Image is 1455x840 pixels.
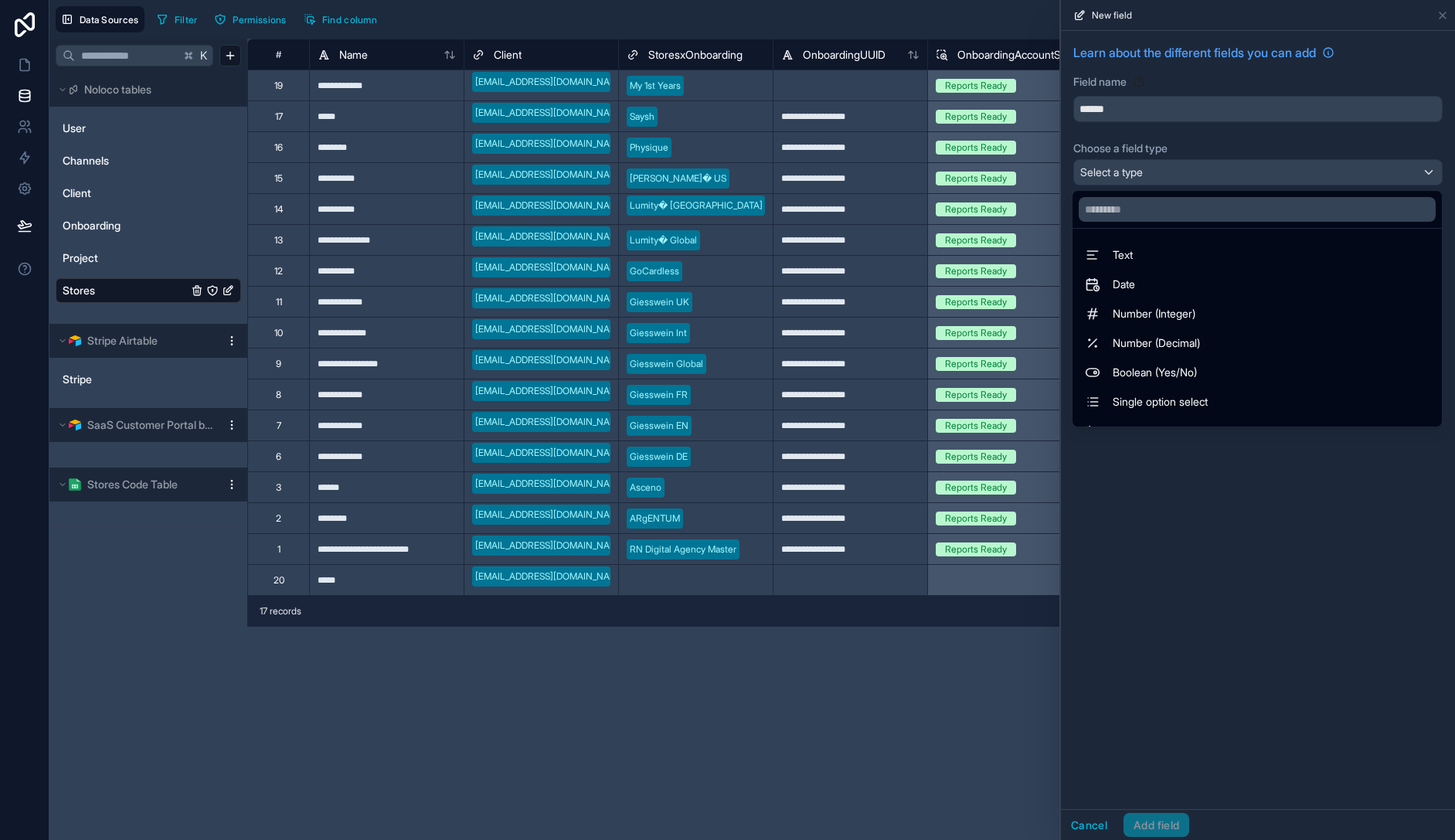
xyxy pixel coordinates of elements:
[630,357,703,371] div: Giesswein Global
[274,80,283,92] div: 19
[1113,304,1195,323] span: Number (Integer)
[274,265,283,277] div: 12
[494,47,522,63] span: Client
[630,172,726,185] div: [PERSON_NAME]� US
[475,415,626,429] div: [EMAIL_ADDRESS][DOMAIN_NAME]
[87,333,158,349] span: Stripe Airtable
[276,512,281,525] div: 2
[199,50,209,61] span: K
[475,322,626,336] div: [EMAIL_ADDRESS][DOMAIN_NAME]
[630,110,654,124] div: Saysh
[56,181,241,206] div: Client
[276,451,281,463] div: 6
[151,8,203,31] button: Filter
[63,121,86,136] span: User
[475,384,626,398] div: [EMAIL_ADDRESS][DOMAIN_NAME]
[322,14,377,26] span: Find column
[84,82,151,97] span: Noloco tables
[630,512,680,525] div: ARgENTUM
[1113,334,1200,352] span: Number (Decimal)
[69,335,81,347] img: Airtable Logo
[630,295,689,309] div: Giesswein UK
[475,75,626,89] div: [EMAIL_ADDRESS][DOMAIN_NAME]
[56,278,241,303] div: Stores
[69,478,81,491] img: Google Sheets logo
[630,542,736,556] div: RN Digital Agency Master
[630,79,681,93] div: My 1st Years
[56,213,241,238] div: Onboarding
[87,477,178,492] span: Stores Code Table
[630,419,688,433] div: Giesswein EN
[475,353,626,367] div: [EMAIL_ADDRESS][DOMAIN_NAME]
[275,111,283,123] div: 17
[56,79,232,100] button: Noloco tables
[69,419,81,431] img: Airtable Logo
[630,141,668,155] div: Physique
[175,14,198,26] span: Filter
[63,185,91,201] span: Client
[630,264,679,278] div: GoCardless
[1113,393,1208,411] span: Single option select
[1113,422,1215,440] span: Multiple option select
[63,372,92,387] span: Stripe
[274,574,284,587] div: 20
[803,47,886,63] span: OnboardingUUID
[63,218,121,233] span: Onboarding
[475,106,626,120] div: [EMAIL_ADDRESS][DOMAIN_NAME]
[56,246,241,270] div: Project
[276,296,282,308] div: 11
[209,8,291,31] button: Permissions
[475,168,626,182] div: [EMAIL_ADDRESS][DOMAIN_NAME]
[274,141,283,154] div: 16
[56,414,219,436] button: Airtable LogoSaaS Customer Portal by Softr
[339,47,368,63] span: Name
[630,388,688,402] div: Giesswein FR
[277,543,280,556] div: 1
[475,199,626,213] div: [EMAIL_ADDRESS][DOMAIN_NAME]
[63,218,188,233] a: Onboarding
[63,153,109,168] span: Channels
[475,446,626,460] div: [EMAIL_ADDRESS][DOMAIN_NAME]
[274,234,283,247] div: 13
[1113,363,1197,382] span: Boolean (Yes/No)
[56,148,241,173] div: Channels
[475,570,626,583] div: [EMAIL_ADDRESS][DOMAIN_NAME]
[475,291,626,305] div: [EMAIL_ADDRESS][DOMAIN_NAME]
[648,47,743,63] span: StoresxOnboarding
[56,474,219,495] button: Google Sheets logoStores Code Table
[260,49,297,60] div: #
[475,477,626,491] div: [EMAIL_ADDRESS][DOMAIN_NAME]
[276,389,281,401] div: 8
[63,250,188,266] a: Project
[1113,275,1135,294] span: Date
[233,14,286,26] span: Permissions
[1113,246,1133,264] span: Text
[475,137,626,151] div: [EMAIL_ADDRESS][DOMAIN_NAME]
[63,185,188,201] a: Client
[260,605,301,617] span: 17 records
[63,283,188,298] a: Stores
[277,420,281,432] div: 7
[80,14,139,26] span: Data Sources
[63,121,188,136] a: User
[475,230,626,243] div: [EMAIL_ADDRESS][DOMAIN_NAME]
[56,367,241,392] div: Stripe
[475,260,626,274] div: [EMAIL_ADDRESS][DOMAIN_NAME]
[630,481,661,495] div: Asceno
[63,372,203,387] a: Stripe
[274,172,283,185] div: 15
[298,8,382,31] button: Find column
[630,233,697,247] div: Lumity� Global
[475,508,626,522] div: [EMAIL_ADDRESS][DOMAIN_NAME]
[630,450,688,464] div: Giesswein DE
[209,8,297,31] a: Permissions
[63,153,188,168] a: Channels
[56,6,144,32] button: Data Sources
[56,116,241,141] div: User
[87,417,212,433] span: SaaS Customer Portal by Softr
[630,199,763,213] div: Lumity� [GEOGRAPHIC_DATA]
[56,330,219,352] button: Airtable LogoStripe Airtable
[957,47,1084,63] span: OnboardingAccountStatus
[475,539,626,553] div: [EMAIL_ADDRESS][DOMAIN_NAME]
[276,358,281,370] div: 9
